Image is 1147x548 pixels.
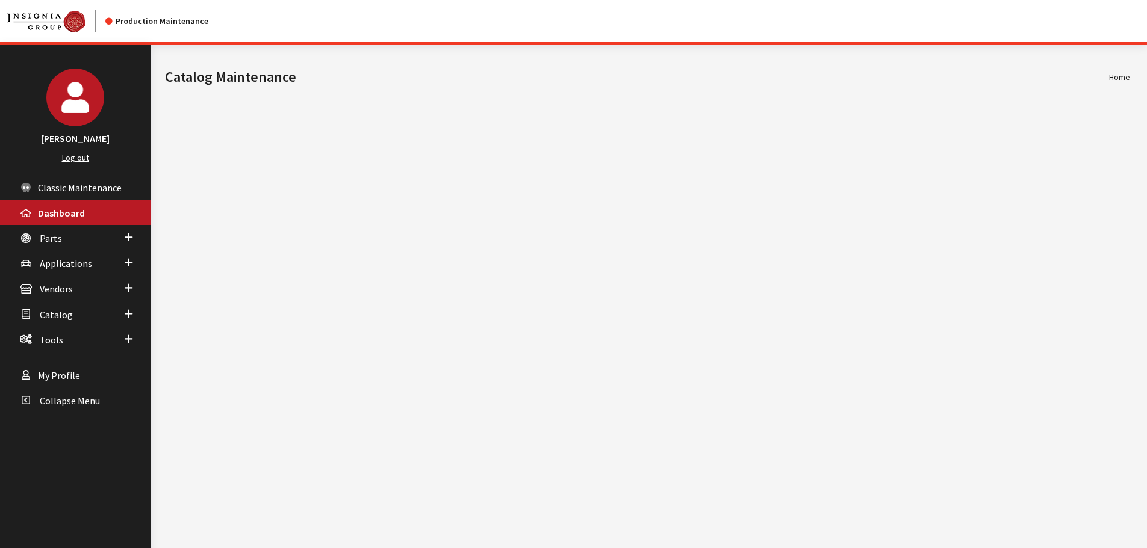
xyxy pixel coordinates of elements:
[38,369,80,381] span: My Profile
[40,309,73,321] span: Catalog
[7,11,85,32] img: Catalog Maintenance
[105,15,208,28] div: Production Maintenance
[165,66,1109,88] h1: Catalog Maintenance
[38,182,122,194] span: Classic Maintenance
[12,131,138,146] h3: [PERSON_NAME]
[46,69,104,126] img: Cheyenne Dorton
[38,207,85,219] span: Dashboard
[62,152,89,163] a: Log out
[40,334,63,346] span: Tools
[40,283,73,295] span: Vendors
[40,395,100,407] span: Collapse Menu
[1109,71,1130,84] li: Home
[40,257,92,269] span: Applications
[40,232,62,244] span: Parts
[7,10,105,32] a: Insignia Group logo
